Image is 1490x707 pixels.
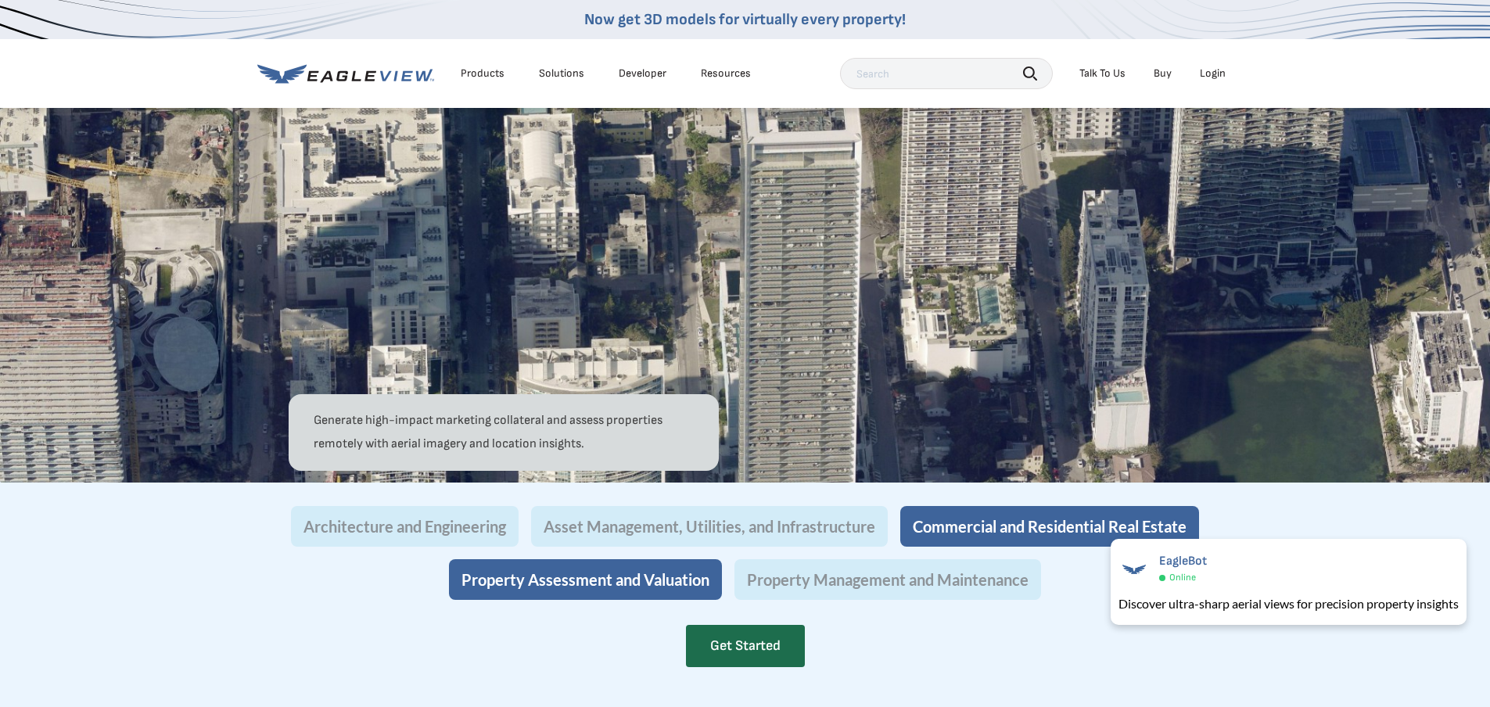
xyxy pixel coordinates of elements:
[1159,554,1207,569] span: EagleBot
[314,409,694,456] p: Generate high-impact marketing collateral and assess properties remotely with aerial imagery and ...
[619,66,666,81] a: Developer
[1118,594,1459,613] div: Discover ultra-sharp aerial views for precision property insights
[1118,554,1150,585] img: EagleBot
[840,58,1053,89] input: Search
[539,66,584,81] div: Solutions
[584,10,906,29] a: Now get 3D models for virtually every property!
[461,66,504,81] div: Products
[1154,66,1172,81] a: Buy
[701,66,751,81] div: Resources
[291,506,519,547] button: Architecture and Engineering
[1169,572,1196,583] span: Online
[686,625,805,667] a: Get Started
[449,559,722,600] button: Property Assessment and Valuation
[531,506,888,547] button: Asset Management, Utilities, and Infrastructure
[734,559,1041,600] button: Property Management and Maintenance
[1079,66,1126,81] div: Talk To Us
[1200,66,1226,81] div: Login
